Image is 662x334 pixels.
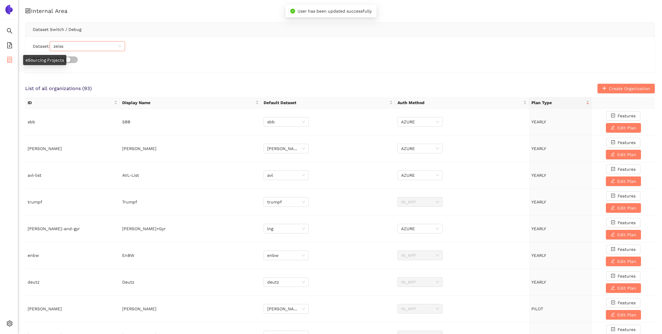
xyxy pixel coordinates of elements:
[597,84,655,93] button: plusCreate Organization
[618,193,636,199] span: Features
[7,318,13,330] span: setting
[529,109,592,135] td: YEARLY
[401,278,439,287] span: IN_APP
[606,176,641,186] button: editEdit Plan
[611,206,615,210] span: edit
[120,269,261,296] td: Deutz
[606,298,640,308] button: check-squareFeatures
[267,224,305,233] span: lng
[606,245,640,254] button: check-squareFeatures
[261,97,395,109] th: this column's title is Default Dataset,this column is sortable
[33,41,647,51] div: Dataset:
[611,327,615,332] span: check-square
[611,300,615,305] span: check-square
[618,299,636,306] span: Features
[618,166,636,173] span: Features
[606,164,640,174] button: check-squareFeatures
[33,56,647,63] div: Debug enabled:
[25,162,120,189] td: avl-list
[618,139,636,146] span: Features
[617,125,636,131] span: Edit Plan
[401,304,439,313] span: IN_APP
[25,97,120,109] th: this column's title is ID,this column is sortable
[611,259,615,264] span: edit
[529,162,592,189] td: YEARLY
[401,251,439,260] span: IN_APP
[529,242,592,269] td: YEARLY
[606,271,640,281] button: check-squareFeatures
[120,109,261,135] td: SBB
[611,179,615,184] span: edit
[606,191,640,201] button: check-squareFeatures
[28,99,113,106] span: ID
[25,85,92,92] span: List of all organizations ( 93 )
[617,311,636,318] span: Edit Plan
[120,189,261,215] td: Trumpf
[120,296,261,322] td: [PERSON_NAME]
[611,152,615,157] span: edit
[618,113,636,119] span: Features
[606,150,641,159] button: editEdit Plan
[33,23,647,36] div: Dataset Switch / Debug
[617,231,636,238] span: Edit Plan
[529,189,592,215] td: YEARLY
[298,9,372,14] span: User has been updated successfully
[606,230,641,239] button: editEdit Plan
[120,162,261,189] td: AVL-List
[25,109,120,135] td: sbb
[264,99,388,106] span: Default Dataset
[609,85,650,92] span: Create Organization
[4,5,14,14] img: Logo
[618,246,636,253] span: Features
[606,218,640,227] button: check-squareFeatures
[617,178,636,185] span: Edit Plan
[401,197,439,206] span: IN_APP
[611,140,615,145] span: check-square
[606,138,640,147] button: check-squareFeatures
[529,215,592,242] td: YEARLY
[23,55,66,65] div: eSourcing Projects
[606,257,641,266] button: editEdit Plan
[618,326,636,333] span: Features
[617,205,636,211] span: Edit Plan
[25,189,120,215] td: trumpf
[120,135,261,162] td: [PERSON_NAME]
[602,86,606,91] span: plus
[617,151,636,158] span: Edit Plan
[120,97,261,109] th: this column's title is Display Name,this column is sortable
[25,269,120,296] td: deutz
[611,274,615,278] span: check-square
[401,117,439,126] span: AZURE
[529,296,592,322] td: PILOT
[611,247,615,252] span: check-square
[401,224,439,233] span: AZURE
[25,135,120,162] td: [PERSON_NAME]
[606,203,641,213] button: editEdit Plan
[53,42,121,51] span: zeiss
[611,113,615,118] span: check-square
[25,242,120,269] td: enbw
[606,283,641,293] button: editEdit Plan
[606,111,640,121] button: check-squareFeatures
[7,26,13,38] span: search
[120,215,261,242] td: [PERSON_NAME]+Gyr
[25,215,120,242] td: [PERSON_NAME]-and-gyr
[611,220,615,225] span: check-square
[529,269,592,296] td: YEARLY
[7,40,13,52] span: file-add
[267,197,305,206] span: trumpf
[606,123,641,133] button: editEdit Plan
[267,171,305,180] span: avl
[120,242,261,269] td: EnBW
[611,167,615,172] span: check-square
[290,9,295,14] span: check-circle
[267,251,305,260] span: enbw
[606,310,641,320] button: editEdit Plan
[617,285,636,291] span: Edit Plan
[25,296,120,322] td: [PERSON_NAME]
[398,99,522,106] span: Auth Method
[267,144,305,153] span: brose
[611,232,615,237] span: edit
[267,278,305,287] span: deutz
[611,312,615,317] span: edit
